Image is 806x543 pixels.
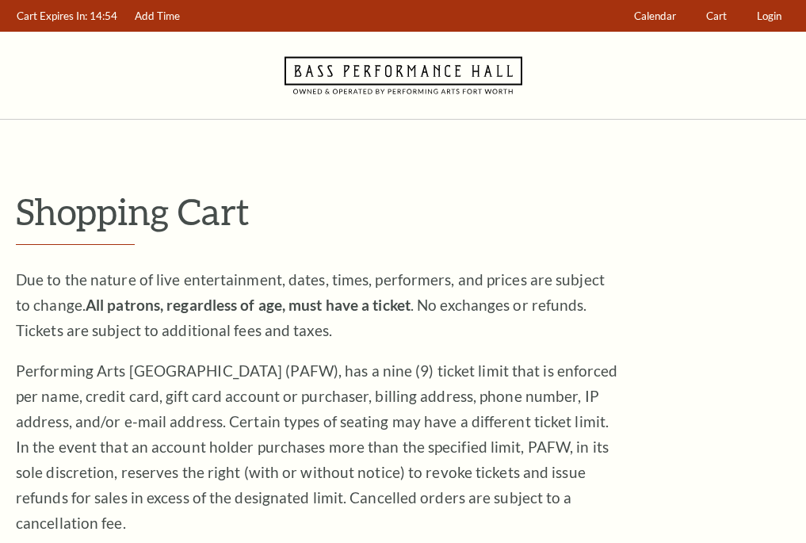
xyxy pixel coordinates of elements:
[86,296,411,314] strong: All patrons, regardless of age, must have a ticket
[750,1,789,32] a: Login
[128,1,188,32] a: Add Time
[90,10,117,22] span: 14:54
[699,1,735,32] a: Cart
[17,10,87,22] span: Cart Expires In:
[757,10,781,22] span: Login
[16,270,605,339] span: Due to the nature of live entertainment, dates, times, performers, and prices are subject to chan...
[16,358,618,536] p: Performing Arts [GEOGRAPHIC_DATA] (PAFW), has a nine (9) ticket limit that is enforced per name, ...
[634,10,676,22] span: Calendar
[627,1,684,32] a: Calendar
[16,191,790,231] p: Shopping Cart
[706,10,727,22] span: Cart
